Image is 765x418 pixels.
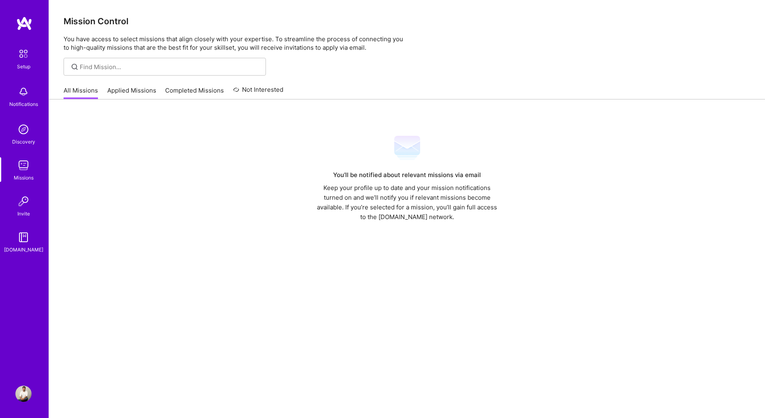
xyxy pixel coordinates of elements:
[15,121,32,137] img: discovery
[17,62,30,71] div: Setup
[80,63,260,71] input: Find Mission...
[16,16,32,31] img: logo
[13,386,34,402] a: User Avatar
[15,157,32,173] img: teamwork
[64,16,750,26] h3: Mission Control
[15,386,32,402] img: User Avatar
[314,170,501,180] div: You’ll be notified about relevant missions via email
[233,85,284,99] a: Not Interested
[15,84,32,100] img: bell
[17,209,30,218] div: Invite
[64,86,98,99] a: All Missions
[4,245,43,254] div: [DOMAIN_NAME]
[15,229,32,245] img: guide book
[64,35,750,52] p: You have access to select missions that align closely with your expertise. To streamline the proc...
[394,135,420,161] img: Mail
[15,45,32,62] img: setup
[9,100,38,108] div: Notifications
[12,137,35,146] div: Discovery
[314,183,501,222] div: Keep your profile up to date and your mission notifications turned on and we’ll notify you if rel...
[70,62,79,72] i: icon SearchGrey
[165,86,224,99] a: Completed Missions
[15,193,32,209] img: Invite
[14,173,34,182] div: Missions
[107,86,156,99] a: Applied Missions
